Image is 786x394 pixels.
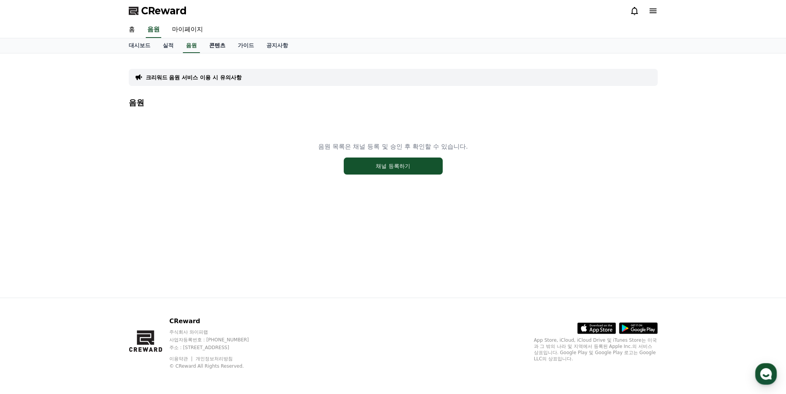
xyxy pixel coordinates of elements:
a: 개인정보처리방침 [196,356,233,361]
span: 설정 [119,257,129,263]
a: 가이드 [232,38,260,53]
a: 이용약관 [169,356,194,361]
a: 마이페이지 [166,22,209,38]
a: 실적 [157,38,180,53]
button: 채널 등록하기 [344,158,443,175]
a: 공지사항 [260,38,294,53]
a: 홈 [2,245,51,265]
a: 음원 [183,38,200,53]
a: 설정 [100,245,148,265]
a: 대화 [51,245,100,265]
p: 음원 목록은 채널 등록 및 승인 후 확인할 수 있습니다. [318,142,468,151]
a: 크리워드 음원 서비스 이용 시 유의사항 [146,74,242,81]
p: CReward [169,317,264,326]
a: 홈 [123,22,141,38]
span: 홈 [24,257,29,263]
p: 사업자등록번호 : [PHONE_NUMBER] [169,337,264,343]
p: App Store, iCloud, iCloud Drive 및 iTunes Store는 미국과 그 밖의 나라 및 지역에서 등록된 Apple Inc.의 서비스 상표입니다. Goo... [534,337,658,362]
h4: 음원 [129,98,658,107]
p: © CReward All Rights Reserved. [169,363,264,369]
span: 대화 [71,257,80,264]
a: 대시보드 [123,38,157,53]
a: 콘텐츠 [203,38,232,53]
span: CReward [141,5,187,17]
p: 주식회사 와이피랩 [169,329,264,335]
a: CReward [129,5,187,17]
p: 주소 : [STREET_ADDRESS] [169,344,264,351]
a: 음원 [146,22,161,38]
